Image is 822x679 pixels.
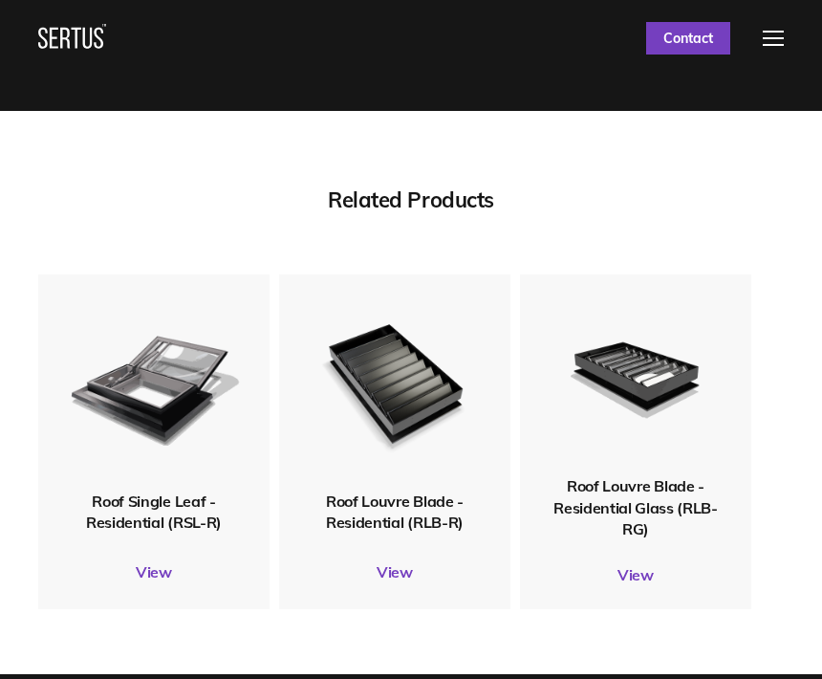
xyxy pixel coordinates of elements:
[86,492,222,532] span: Roof Single Leaf - Residential (RSL-R)
[520,565,751,584] a: View
[726,587,822,679] iframe: Chat Widget
[553,476,718,538] span: Roof Louvre Blade - Residential Glass (RLB-RG)
[279,562,510,581] a: View
[38,187,784,214] div: Related Products
[646,22,730,55] a: Contact
[38,562,270,581] a: View
[326,492,464,532] span: Roof Louvre Blade - Residential (RLB-R)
